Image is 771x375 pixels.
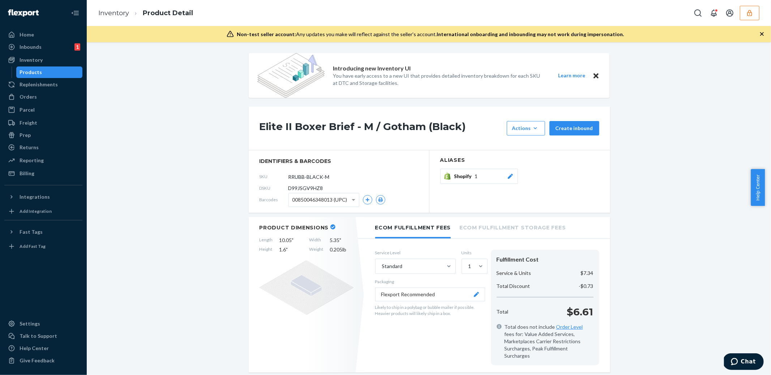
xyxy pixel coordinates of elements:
a: Settings [4,318,82,329]
ol: breadcrumbs [93,3,199,24]
span: Shopify [454,173,475,180]
span: SKU [260,173,288,180]
div: Reporting [20,157,44,164]
a: Inbounds1 [4,41,82,53]
a: Reporting [4,155,82,166]
button: Talk to Support [4,330,82,342]
a: Replenishments [4,79,82,90]
div: Add Fast Tag [20,243,46,249]
a: Help Center [4,342,82,354]
div: Freight [20,119,37,126]
div: Replenishments [20,81,58,88]
button: Open notifications [707,6,721,20]
div: Fast Tags [20,228,43,236]
a: Inventory [98,9,129,17]
div: Standard [382,263,403,270]
a: Inventory [4,54,82,66]
p: Total Discount [497,283,530,290]
span: Height [260,246,273,253]
span: Total does not include fees for: Value Added Services, Marketplaces Carrier Restrictions Surcharg... [505,323,594,359]
span: 1.6 [279,246,303,253]
div: Prep [20,132,31,139]
button: Integrations [4,191,82,203]
p: -$0.73 [579,283,594,290]
span: DSKU [260,185,288,191]
span: Weight [309,246,324,253]
div: Inbounds [20,43,42,51]
button: Help Center [751,169,765,206]
div: Add Integration [20,208,52,214]
p: You have early access to a new UI that provides detailed inventory breakdown for each SKU at DTC ... [333,72,545,87]
div: Returns [20,144,39,151]
span: Width [309,237,324,244]
div: Orders [20,93,37,100]
p: Total [497,308,509,315]
label: Units [462,250,485,256]
a: Product Detail [143,9,193,17]
li: Ecom Fulfillment Storage Fees [459,217,566,237]
div: Integrations [20,193,50,201]
span: 10.05 [279,237,303,244]
a: Returns [4,142,82,153]
button: Learn more [554,71,590,80]
div: Inventory [20,56,43,64]
input: 1 [468,263,468,270]
div: 1 [468,263,471,270]
h1: Elite II Boxer Brief - M / Gotham (Black) [260,121,503,135]
label: Service Level [375,250,456,256]
span: 5.35 [330,237,354,244]
span: 0.205 lb [330,246,354,253]
div: Settings [20,320,40,327]
div: Any updates you make will reflect against the seller's account. [237,31,624,38]
p: Introducing new Inventory UI [333,64,411,73]
div: Give Feedback [20,357,55,364]
p: Likely to ship in a polybag or bubble mailer if possible. Heavier products will likely ship in a ... [375,304,485,316]
a: Order Level [556,324,583,330]
a: Add Fast Tag [4,241,82,252]
span: " [292,237,294,243]
button: Open account menu [723,6,737,20]
button: Shopify1 [440,169,518,184]
a: Freight [4,117,82,129]
div: Help Center [20,345,49,352]
span: " [340,237,342,243]
a: Add Integration [4,206,82,217]
h2: Aliases [440,158,599,163]
div: Talk to Support [20,332,57,340]
button: Open Search Box [691,6,705,20]
button: Close Navigation [68,6,82,20]
li: Ecom Fulfillment Fees [375,217,451,238]
button: Close [591,71,601,80]
p: $6.61 [567,305,594,319]
span: 00850046348013 (UPC) [292,194,347,206]
button: Fast Tags [4,226,82,238]
button: Flexport Recommended [375,288,485,301]
img: Flexport logo [8,9,39,17]
a: Billing [4,168,82,179]
a: Products [16,66,83,78]
p: Packaging [375,279,485,285]
button: Actions [507,121,545,135]
div: Products [20,69,42,76]
span: Length [260,237,273,244]
a: Prep [4,129,82,141]
div: Home [20,31,34,38]
div: Billing [20,170,34,177]
span: identifiers & barcodes [260,158,418,165]
h2: Product Dimensions [260,224,329,231]
span: 1 [475,173,478,180]
p: $7.34 [581,270,594,277]
span: Non-test seller account: [237,31,296,37]
a: Parcel [4,104,82,116]
span: International onboarding and inbounding may not work during impersonation. [437,31,624,37]
button: Give Feedback [4,355,82,366]
p: Service & Units [497,270,531,277]
a: Orders [4,91,82,103]
span: D99JSGV9HZ8 [288,185,323,192]
iframe: Opens a widget where you can chat to one of our agents [724,353,764,371]
span: Barcodes [260,197,288,203]
div: Parcel [20,106,35,113]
